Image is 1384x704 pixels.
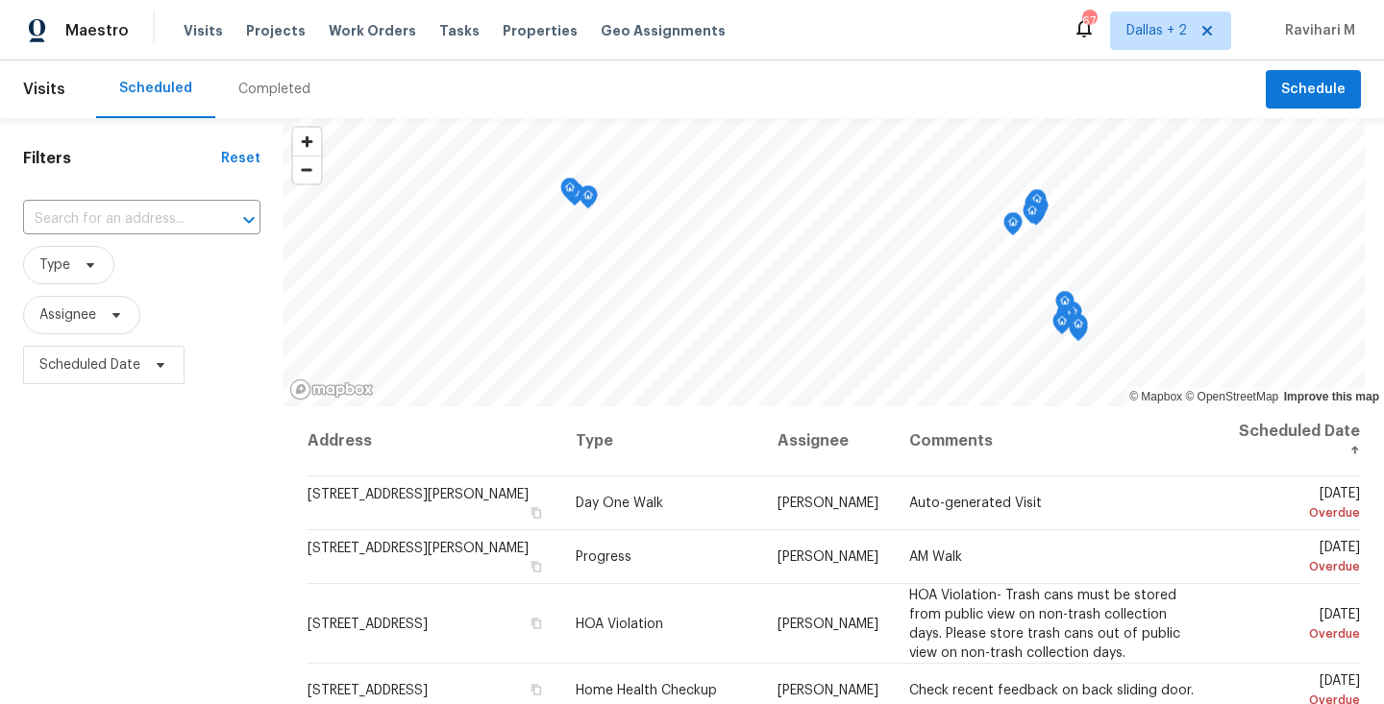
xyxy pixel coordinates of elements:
button: Copy Address [528,614,545,631]
span: AM Walk [909,550,962,564]
span: Scheduled Date [39,355,140,375]
div: Map marker [1063,302,1082,331]
span: HOA Violation- Trash cans must be stored from public view on non-trash collection days. Please st... [909,588,1180,659]
div: Map marker [1029,196,1049,226]
div: Scheduled [119,79,192,98]
span: Schedule [1281,78,1346,102]
span: Geo Assignments [601,21,726,40]
span: [STREET_ADDRESS][PERSON_NAME] [308,488,529,501]
div: Map marker [1056,303,1075,333]
th: Assignee [762,406,894,476]
div: Map marker [1027,189,1047,219]
span: Dallas + 2 [1126,21,1187,40]
div: Map marker [560,178,580,207]
span: Visits [184,21,223,40]
div: Completed [238,80,310,99]
span: Zoom out [293,157,321,183]
div: Map marker [1003,212,1023,242]
span: [PERSON_NAME] [778,497,878,510]
button: Copy Address [528,558,545,575]
span: [STREET_ADDRESS] [308,617,428,630]
span: HOA Violation [576,617,663,630]
div: Overdue [1226,557,1360,576]
a: Mapbox homepage [289,378,374,401]
a: Mapbox [1129,390,1182,403]
th: Scheduled Date ↑ [1211,406,1361,476]
span: Assignee [39,305,96,325]
span: Visits [23,68,65,110]
div: Overdue [1226,503,1360,522]
a: OpenStreetMap [1185,390,1278,403]
button: Zoom out [293,156,321,183]
div: Overdue [1226,623,1360,643]
div: Map marker [565,182,584,212]
span: Ravihari M [1277,21,1355,40]
span: Day One Walk [576,497,663,510]
span: [DATE] [1226,607,1360,643]
span: [STREET_ADDRESS][PERSON_NAME] [308,542,529,555]
span: [PERSON_NAME] [778,684,878,697]
th: Comments [894,406,1210,476]
span: [DATE] [1226,487,1360,522]
div: 67 [1082,12,1096,31]
span: [DATE] [1226,541,1360,576]
span: Home Health Checkup [576,684,717,697]
span: Tasks [439,24,480,37]
div: Map marker [1052,311,1072,341]
span: [PERSON_NAME] [778,550,878,564]
span: [STREET_ADDRESS] [308,684,428,697]
input: Search for an address... [23,205,207,234]
span: Auto-generated Visit [909,497,1042,510]
canvas: Map [284,118,1365,406]
div: Map marker [1023,201,1042,231]
div: Map marker [1069,314,1088,344]
button: Copy Address [528,681,545,698]
div: Map marker [1055,291,1075,321]
button: Zoom in [293,128,321,156]
span: Work Orders [329,21,416,40]
span: Check recent feedback on back sliding door. [909,684,1194,697]
span: Type [39,255,70,275]
span: Maestro [65,21,129,40]
th: Type [560,406,763,476]
th: Address [307,406,560,476]
div: Reset [221,149,260,168]
button: Copy Address [528,504,545,522]
span: Properties [503,21,578,40]
div: Map marker [1025,193,1044,223]
a: Improve this map [1284,390,1379,403]
span: [PERSON_NAME] [778,617,878,630]
span: Progress [576,550,631,564]
div: Map marker [579,185,598,215]
button: Schedule [1266,70,1361,109]
h1: Filters [23,149,221,168]
span: Projects [246,21,306,40]
button: Open [235,206,262,233]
